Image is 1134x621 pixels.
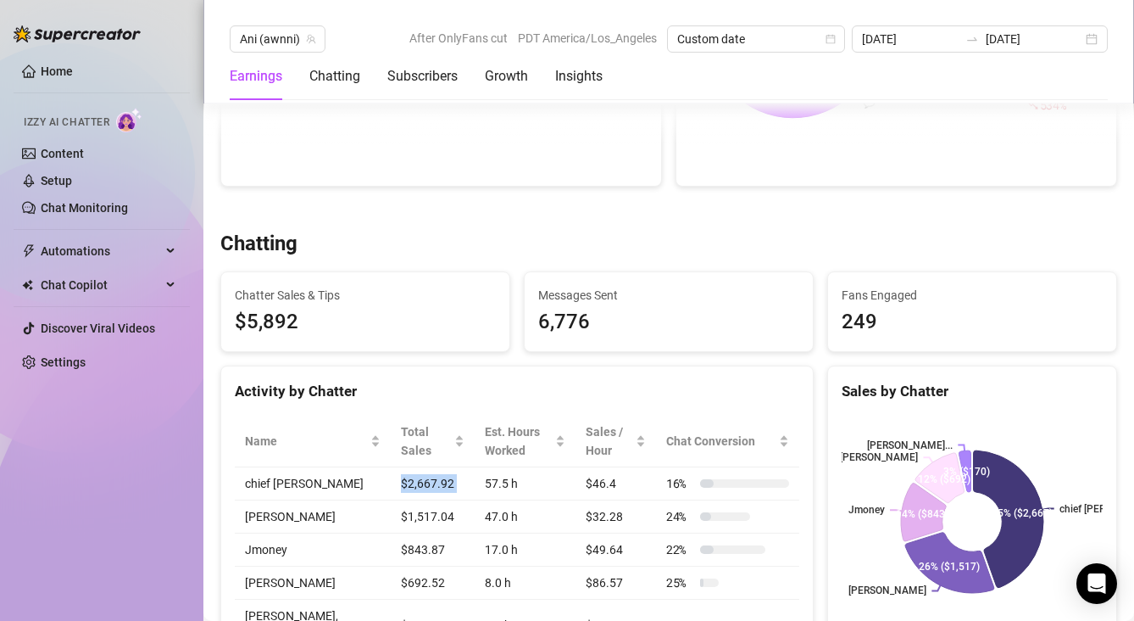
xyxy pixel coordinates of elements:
div: Chatting [309,66,360,87]
td: 17.0 h [475,534,575,567]
span: 24 % [666,507,693,526]
span: Izzy AI Chatter [24,115,109,131]
th: Sales / Hour [575,416,656,467]
td: [PERSON_NAME] [235,567,391,600]
span: After OnlyFans cut [409,25,508,51]
input: Start date [862,30,959,48]
span: Messages Sent [538,286,799,305]
div: Sales by Chatter [842,380,1103,403]
div: Insights [555,66,603,87]
span: thunderbolt [22,244,36,258]
td: $86.57 [575,567,656,600]
span: swap-right [965,32,979,46]
td: $2,667.92 [391,467,474,501]
span: Chat Conversion [666,432,775,450]
td: $1,517.04 [391,501,474,534]
h3: Chatting [220,231,297,258]
span: Chatter Sales & Tips [235,286,496,305]
input: End date [986,30,1082,48]
span: Total Sales [401,422,450,460]
span: Chat Copilot [41,271,161,299]
span: Automations [41,238,161,265]
a: Setup [41,174,72,187]
a: Home [41,64,73,78]
span: 16 % [666,474,693,493]
span: $5,892 [235,306,496,338]
span: Fans Engaged [842,286,1103,305]
td: $32.28 [575,501,656,534]
img: logo-BBDzfeDw.svg [14,25,141,42]
th: Name [235,416,391,467]
span: Ani (awnni) [240,26,315,52]
div: 249 [842,306,1103,338]
span: calendar [825,34,836,44]
span: PDT America/Los_Angeles [518,25,657,51]
div: Growth [485,66,528,87]
td: Jmoney [235,534,391,567]
td: $692.52 [391,567,474,600]
td: 8.0 h [475,567,575,600]
span: fall [1026,99,1038,111]
div: Open Intercom Messenger [1076,563,1117,604]
span: Name [245,432,367,450]
a: Discover Viral Videos [41,322,155,335]
a: Chat Monitoring [41,201,128,215]
text: [PERSON_NAME] [840,451,918,463]
img: AI Chatter [116,108,142,132]
td: $49.64 [575,534,656,567]
td: $843.87 [391,534,474,567]
span: team [306,34,316,44]
td: chief [PERSON_NAME] [235,467,391,501]
a: Content [41,147,84,160]
span: 25 % [666,573,693,592]
td: $46.4 [575,467,656,501]
text: [PERSON_NAME] [848,585,926,597]
div: Earnings [230,66,282,87]
td: [PERSON_NAME] [235,501,391,534]
div: Est. Hours Worked [485,422,552,460]
div: Activity by Chatter [235,380,799,403]
th: Chat Conversion [656,416,799,467]
span: to [965,32,979,46]
span: Custom date [677,26,835,52]
th: Total Sales [391,416,474,467]
text: [PERSON_NAME]... [867,439,953,451]
span: 22 % [666,540,693,559]
span: Sales / Hour [586,422,632,460]
a: Settings [41,355,86,369]
td: 57.5 h [475,467,575,501]
span: 534 % [1040,97,1066,113]
td: 47.0 h [475,501,575,534]
div: Subscribers [387,66,458,87]
text: Jmoney [848,504,885,516]
img: Chat Copilot [22,279,33,291]
div: 6,776 [538,306,799,338]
